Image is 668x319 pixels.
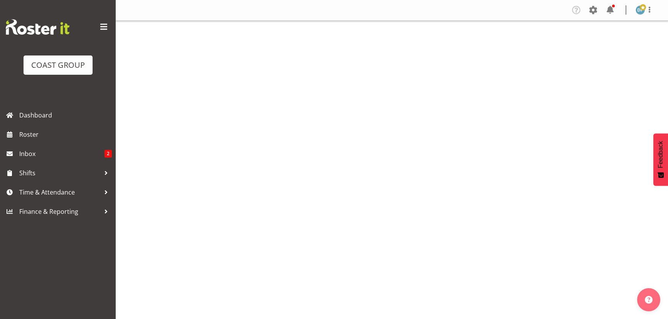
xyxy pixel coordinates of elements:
[19,186,100,198] span: Time & Attendance
[6,19,69,35] img: Rosterit website logo
[19,206,100,217] span: Finance & Reporting
[105,150,112,158] span: 2
[19,167,100,179] span: Shifts
[657,141,664,168] span: Feedback
[19,109,112,121] span: Dashboard
[19,129,112,140] span: Roster
[653,133,668,186] button: Feedback - Show survey
[19,148,105,159] span: Inbox
[645,296,653,304] img: help-xxl-2.png
[31,59,85,71] div: COAST GROUP
[636,5,645,15] img: david-forte1134.jpg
